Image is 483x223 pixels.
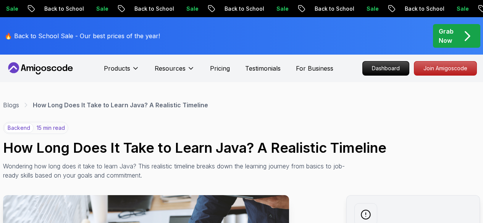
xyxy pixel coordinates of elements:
a: For Business [296,64,333,73]
a: Pricing [210,64,230,73]
p: Grab Now [439,27,454,45]
p: backend [4,123,34,133]
a: Testimonials [245,64,281,73]
p: 🔥 Back to School Sale - Our best prices of the year! [5,31,160,40]
p: Back to School [393,5,444,13]
h1: How Long Does It Take to Learn Java? A Realistic Timeline [3,140,480,155]
a: Dashboard [362,61,409,76]
button: Products [104,64,139,79]
p: Sale [84,5,108,13]
p: Sale [354,5,379,13]
a: Join Amigoscode [414,61,477,76]
p: Back to School [302,5,354,13]
p: Sale [264,5,289,13]
p: Wondering how long does it take to learn Java? This realistic timeline breaks down the learning j... [3,162,345,180]
p: 15 min read [37,124,65,132]
p: How Long Does It Take to Learn Java? A Realistic Timeline [33,100,208,110]
p: Resources [155,64,186,73]
p: Back to School [32,5,84,13]
p: Sale [174,5,199,13]
p: Dashboard [363,61,409,75]
p: Join Amigoscode [414,61,477,75]
p: Back to School [122,5,174,13]
p: Back to School [212,5,264,13]
p: Products [104,64,130,73]
a: Blogs [3,100,19,110]
p: Sale [444,5,469,13]
button: Resources [155,64,195,79]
